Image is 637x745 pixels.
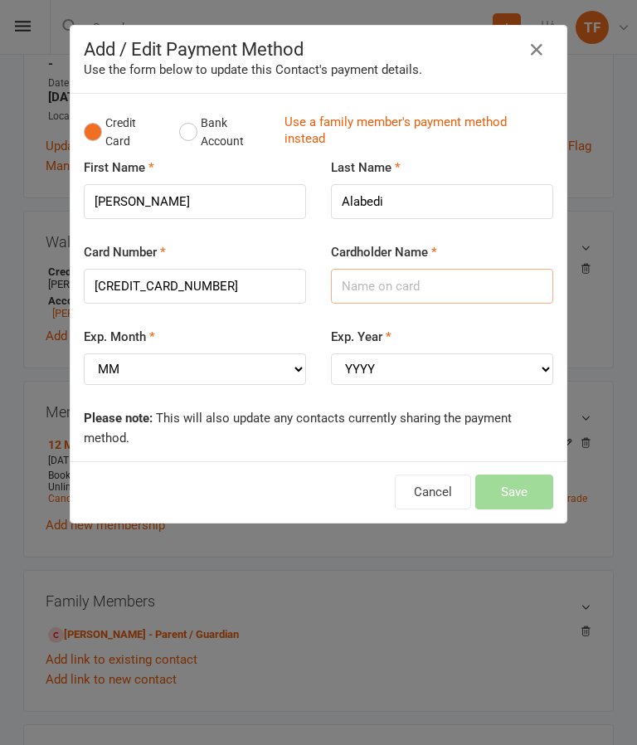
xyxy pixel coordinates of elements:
[331,158,401,178] label: Last Name
[84,269,306,304] input: XXXX-XXXX-XXXX-XXXX
[84,107,162,158] button: Credit Card
[84,39,553,60] h4: Add / Edit Payment Method
[84,411,512,446] span: This will also update any contacts currently sharing the payment method.
[331,327,391,347] label: Exp. Year
[84,242,166,262] label: Card Number
[331,242,437,262] label: Cardholder Name
[84,158,154,178] label: First Name
[523,37,550,63] button: Close
[284,114,545,151] a: Use a family member's payment method instead
[84,60,553,80] div: Use the form below to update this Contact's payment details.
[395,475,471,509] button: Cancel
[331,269,553,304] input: Name on card
[84,411,153,426] strong: Please note:
[179,107,271,158] button: Bank Account
[84,327,155,347] label: Exp. Month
